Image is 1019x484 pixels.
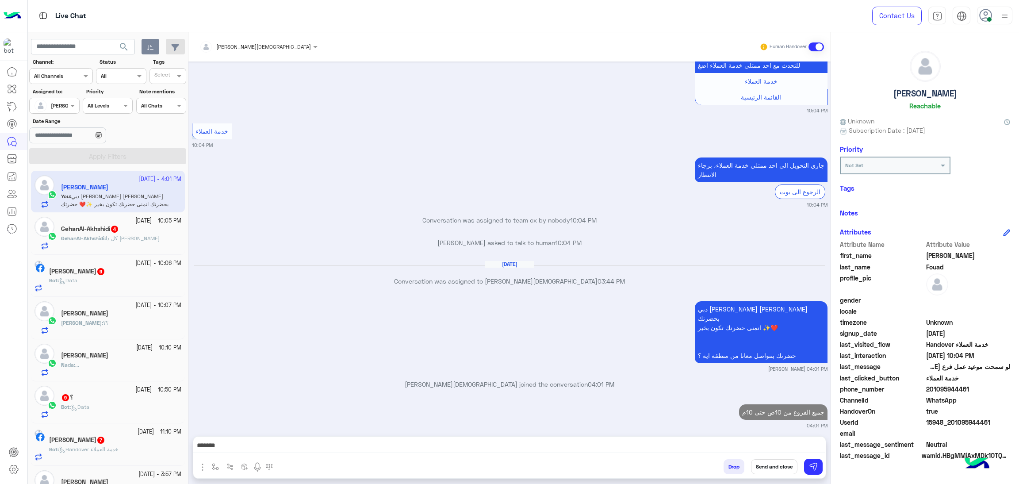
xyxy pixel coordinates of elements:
span: كل دا جاري تحويلي [106,235,160,242]
img: make a call [266,464,273,471]
span: القائمة الرئيسية [741,93,781,101]
label: Date Range [33,117,132,125]
img: tab [957,11,967,21]
h6: Reachable [909,102,941,110]
h6: Tags [840,184,1010,192]
p: [PERSON_NAME] asked to talk to human [192,238,827,247]
span: Fouad [926,262,1011,272]
span: last_message [840,362,924,371]
span: profile_pic [840,273,924,294]
span: خدمة العملاء [745,77,778,85]
img: create order [241,463,248,470]
img: picture [34,430,42,438]
small: 10:04 PM [192,142,213,149]
p: [PERSON_NAME][DEMOGRAPHIC_DATA] joined the conversation [192,380,827,389]
small: 04:01 PM [807,422,827,429]
p: Conversation was assigned to [PERSON_NAME][DEMOGRAPHIC_DATA] [192,277,827,286]
span: last_visited_flow [840,340,924,349]
span: Handover خدمة العملاء [59,446,118,453]
button: Drop [724,459,744,474]
span: last_interaction [840,351,924,360]
img: WhatsApp [48,316,57,325]
span: Data [59,277,77,284]
h5: Mahmoud Zaid [49,436,105,444]
img: defaultAdmin.png [34,100,47,112]
label: Channel: [33,58,92,66]
span: first_name [840,251,924,260]
img: tab [38,10,49,21]
span: HandoverOn [840,407,924,416]
span: 7 [97,437,104,444]
small: 10:04 PM [807,107,827,114]
span: Attribute Value [926,240,1011,249]
h5: [PERSON_NAME] [893,88,957,99]
span: 0 [926,440,1011,449]
h6: Priority [840,145,863,153]
span: 9 [97,268,104,275]
h5: Muhammad Ibrahim [49,268,105,275]
span: 9 [62,394,69,401]
span: 2 [926,396,1011,405]
p: 2/10/2025, 4:01 PM [739,404,827,420]
h6: Attributes [840,228,871,236]
span: Nada [61,361,74,368]
img: send voice note [252,462,263,472]
small: [DATE] - 10:07 PM [135,301,181,310]
h6: Notes [840,209,858,217]
span: last_clicked_button [840,373,924,383]
span: null [926,429,1011,438]
span: 2025-10-01T19:04:42.984Z [926,351,1011,360]
b: : [61,403,71,410]
span: 15948_201095944461 [926,418,1011,427]
span: GehanAl-Akhshidi [61,235,104,242]
small: [PERSON_NAME] 04:01 PM [768,365,827,373]
b: : [49,277,59,284]
span: true [926,407,1011,416]
a: Contact Us [872,7,922,25]
label: Assigned to: [33,88,78,96]
img: 1403182699927242 [4,38,19,54]
span: ... [75,361,79,368]
span: UserId [840,418,924,427]
img: Facebook [36,433,45,442]
span: 03:44 PM [598,277,625,285]
span: Subscription Date : [DATE] [849,126,925,135]
span: Mohamed [926,251,1011,260]
h6: [DATE] [485,261,534,267]
span: Attribute Name [840,240,924,249]
span: last_message_sentiment [840,440,924,449]
span: email [840,429,924,438]
a: tab [928,7,946,25]
span: 04:01 PM [588,380,614,388]
span: Data [71,403,89,410]
span: Bot [49,446,57,453]
span: خدمة العملاء [926,373,1011,383]
span: phone_number [840,384,924,394]
p: 2/10/2025, 4:01 PM [695,301,827,363]
span: Bot [49,277,57,284]
label: Note mentions [139,88,185,96]
img: defaultAdmin.png [34,217,54,237]
span: [PERSON_NAME] [61,319,102,326]
h5: GehanAl-Akhshidi [61,225,119,233]
h5: Nada Mohamed [61,352,108,359]
small: [DATE] - 10:06 PM [135,259,181,268]
small: [DATE] - 10:50 PM [135,386,181,394]
img: defaultAdmin.png [34,386,54,406]
img: WhatsApp [48,359,57,368]
span: 10:04 PM [555,239,582,246]
span: Handover خدمة العملاء [926,340,1011,349]
span: خدمة العملاء [195,127,228,135]
label: Priority [86,88,132,96]
img: Trigger scenario [226,463,234,470]
span: locale [840,307,924,316]
span: last_message_id [840,451,920,460]
p: Live Chat [55,10,86,22]
img: defaultAdmin.png [910,51,940,81]
b: : [49,446,59,453]
small: Human Handover [770,43,807,50]
button: Trigger scenario [223,459,238,474]
span: null [926,296,1011,305]
img: select flow [212,463,219,470]
span: [PERSON_NAME][DEMOGRAPHIC_DATA] [216,43,311,50]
